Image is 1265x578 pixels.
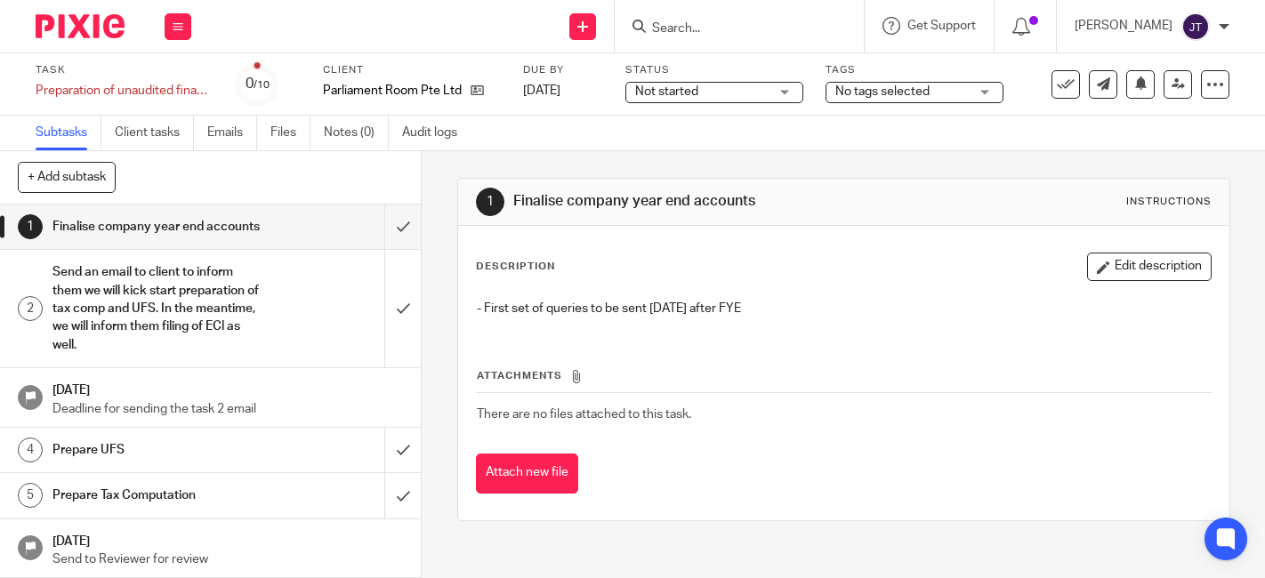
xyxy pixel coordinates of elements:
[477,408,691,421] span: There are no files attached to this task.
[1075,17,1172,35] p: [PERSON_NAME]
[207,116,257,150] a: Emails
[52,437,262,463] h1: Prepare UFS
[477,371,562,381] span: Attachments
[52,528,403,550] h1: [DATE]
[1181,12,1210,41] img: svg%3E
[52,400,403,418] p: Deadline for sending the task 2 email
[323,82,462,100] p: Parliament Room Pte Ltd
[18,483,43,508] div: 5
[52,482,262,509] h1: Prepare Tax Computation
[513,192,882,211] h1: Finalise company year end accounts
[52,377,403,399] h1: [DATE]
[476,188,504,216] div: 1
[246,74,270,94] div: 0
[907,20,976,32] span: Get Support
[476,260,555,274] p: Description
[523,84,560,97] span: [DATE]
[650,21,810,37] input: Search
[826,63,1003,77] label: Tags
[115,116,194,150] a: Client tasks
[36,14,125,38] img: Pixie
[835,85,930,98] span: No tags selected
[477,300,1211,317] p: - First set of queries to be sent [DATE] after FYE
[18,296,43,321] div: 2
[323,63,501,77] label: Client
[18,214,43,239] div: 1
[36,116,101,150] a: Subtasks
[625,63,803,77] label: Status
[52,213,262,240] h1: Finalise company year end accounts
[402,116,471,150] a: Audit logs
[52,550,403,568] p: Send to Reviewer for review
[476,454,578,494] button: Attach new file
[18,438,43,462] div: 4
[270,116,310,150] a: Files
[36,82,214,100] div: Preparation of unaudited financial statements and tax computation FYE [DATE]
[1126,195,1212,209] div: Instructions
[324,116,389,150] a: Notes (0)
[18,162,116,192] button: + Add subtask
[36,63,214,77] label: Task
[523,63,603,77] label: Due by
[635,85,698,98] span: Not started
[52,259,262,358] h1: Send an email to client to inform them we will kick start preparation of tax comp and UFS. In the...
[36,82,214,100] div: Preparation of unaudited financial statements and tax computation FYE 30 Jun 2025
[1087,253,1212,281] button: Edit description
[254,80,270,90] small: /10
